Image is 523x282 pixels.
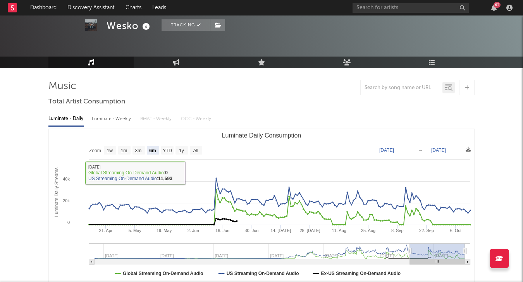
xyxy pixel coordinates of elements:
[121,148,127,153] text: 1m
[162,19,210,31] button: Tracking
[129,228,142,233] text: 5. May
[299,228,320,233] text: 28. [DATE]
[67,220,70,225] text: 0
[361,85,442,91] input: Search by song name or URL
[353,3,469,13] input: Search for artists
[431,148,446,153] text: [DATE]
[107,148,113,153] text: 1w
[222,132,301,139] text: Luminate Daily Consumption
[418,148,423,153] text: →
[379,148,394,153] text: [DATE]
[244,228,258,233] text: 30. Jun
[163,148,172,153] text: YTD
[123,271,203,276] text: Global Streaming On-Demand Audio
[99,228,113,233] text: 21. Apr
[89,148,101,153] text: Zoom
[332,228,346,233] text: 11. Aug
[227,271,299,276] text: US Streaming On-Demand Audio
[361,228,375,233] text: 25. Aug
[215,228,229,233] text: 16. Jun
[188,228,199,233] text: 2. Jun
[149,148,156,153] text: 6m
[419,228,434,233] text: 22. Sep
[321,271,401,276] text: Ex-US Streaming On-Demand Audio
[107,19,152,32] div: Wesko
[157,228,172,233] text: 19. May
[491,5,497,11] button: 63
[270,228,291,233] text: 14. [DATE]
[193,148,198,153] text: All
[179,148,184,153] text: 1y
[48,97,125,107] span: Total Artist Consumption
[63,177,70,181] text: 40k
[494,2,501,8] div: 63
[135,148,142,153] text: 3m
[48,112,84,126] div: Luminate - Daily
[63,198,70,203] text: 20k
[92,112,132,126] div: Luminate - Weekly
[391,228,404,233] text: 8. Sep
[54,167,59,217] text: Luminate Daily Streams
[450,228,461,233] text: 6. Oct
